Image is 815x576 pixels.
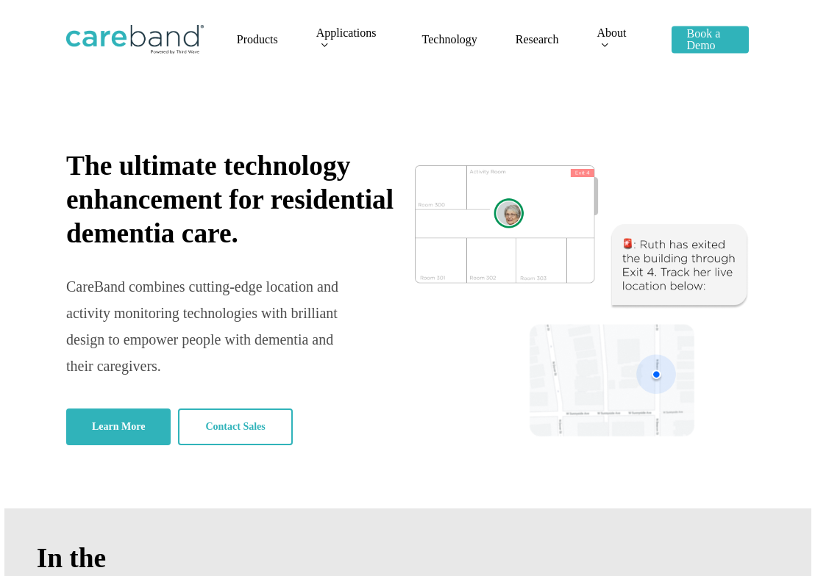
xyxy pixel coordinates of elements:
[316,26,377,39] span: Applications
[516,33,559,46] span: Research
[597,26,626,39] span: About
[422,34,477,46] a: Technology
[516,34,559,46] a: Research
[422,33,477,46] span: Technology
[66,408,171,445] a: Learn More
[66,25,204,54] img: CareBand
[66,273,340,379] div: CareBand combines cutting-edge location and activity monitoring technologies with brilliant desig...
[237,34,278,46] a: Products
[597,27,633,51] a: About
[92,420,145,434] span: Learn More
[205,420,265,434] span: Contact Sales
[415,165,749,437] img: CareBand tracking system
[178,408,292,445] a: Contact Sales
[686,27,720,51] span: Book a Demo
[66,151,394,248] span: The ultimate technology enhancement for residential dementia care.
[672,28,749,51] a: Book a Demo
[237,33,278,46] span: Products
[316,27,384,51] a: Applications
